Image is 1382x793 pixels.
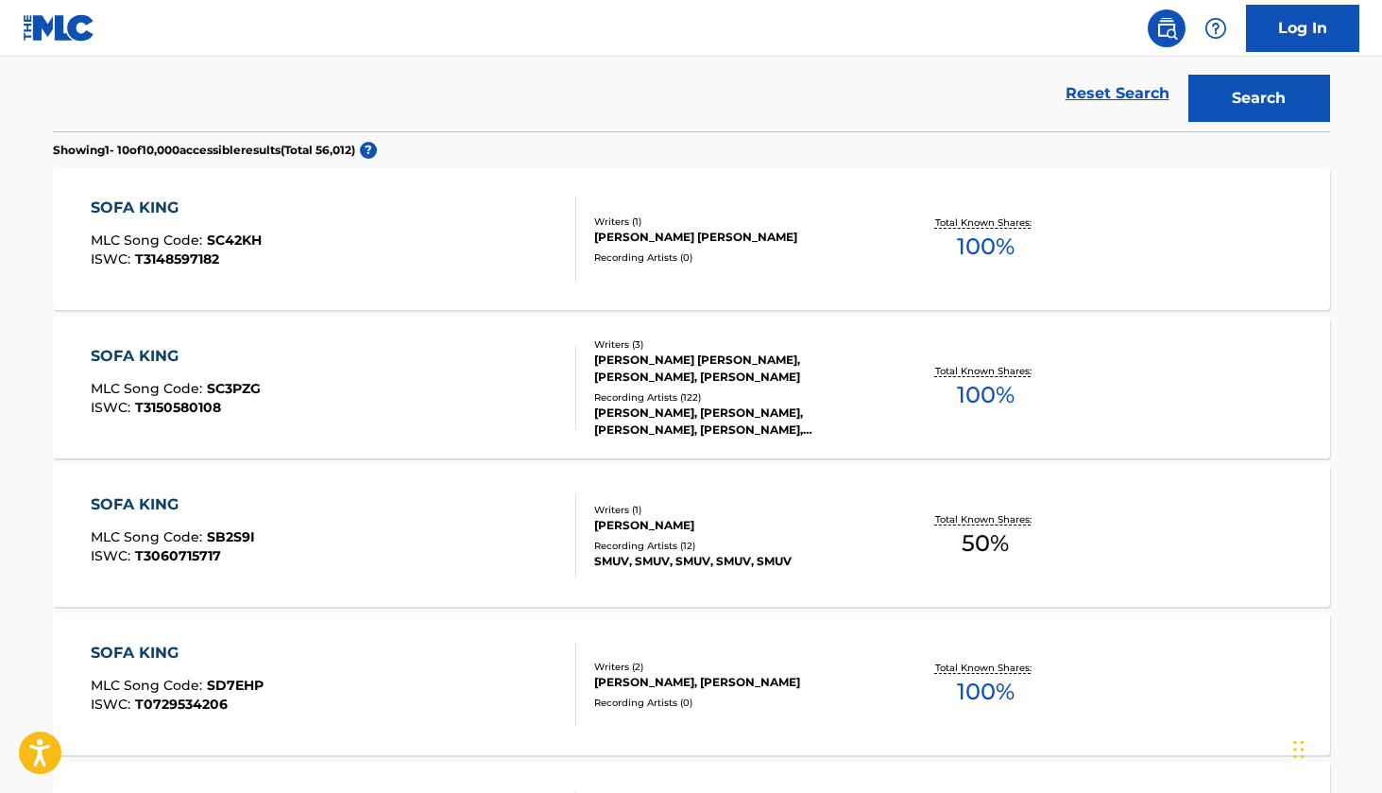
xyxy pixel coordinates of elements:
[23,14,95,42] img: MLC Logo
[594,215,879,229] div: Writers ( 1 )
[957,230,1015,264] span: 100 %
[594,352,879,386] div: [PERSON_NAME] [PERSON_NAME], [PERSON_NAME], [PERSON_NAME]
[1056,73,1179,114] a: Reset Search
[91,696,135,713] span: ISWC :
[594,660,879,674] div: Writers ( 2 )
[1288,702,1382,793] iframe: Chat Widget
[91,642,264,664] div: SOFA KING
[594,674,879,691] div: [PERSON_NAME], [PERSON_NAME]
[135,399,221,416] span: T3150580108
[53,168,1330,310] a: SOFA KINGMLC Song Code:SC42KHISWC:T3148597182Writers (1)[PERSON_NAME] [PERSON_NAME]Recording Arti...
[1246,5,1359,52] a: Log In
[135,547,221,564] span: T3060715717
[135,250,219,267] span: T3148597182
[935,364,1036,378] p: Total Known Shares:
[91,232,207,249] span: MLC Song Code :
[91,677,207,694] span: MLC Song Code :
[957,378,1015,412] span: 100 %
[935,215,1036,230] p: Total Known Shares:
[594,503,879,517] div: Writers ( 1 )
[91,493,255,516] div: SOFA KING
[1188,75,1330,122] button: Search
[53,613,1330,755] a: SOFA KINGMLC Song Code:SD7EHPISWC:T0729534206Writers (2)[PERSON_NAME], [PERSON_NAME]Recording Art...
[1204,17,1227,40] img: help
[91,250,135,267] span: ISWC :
[91,528,207,545] span: MLC Song Code :
[1293,721,1305,778] div: Drag
[594,229,879,246] div: [PERSON_NAME] [PERSON_NAME]
[1155,17,1178,40] img: search
[207,677,264,694] span: SD7EHP
[1148,9,1186,47] a: Public Search
[594,517,879,534] div: [PERSON_NAME]
[53,465,1330,607] a: SOFA KINGMLC Song Code:SB2S9IISWC:T3060715717Writers (1)[PERSON_NAME]Recording Artists (12)SMUV, ...
[935,661,1036,675] p: Total Known Shares:
[594,696,879,710] div: Recording Artists ( 0 )
[594,553,879,570] div: SMUV, SMUV, SMUV, SMUV, SMUV
[594,250,879,265] div: Recording Artists ( 0 )
[207,232,262,249] span: SC42KH
[135,696,228,713] span: T0729534206
[957,675,1015,709] span: 100 %
[594,405,879,439] div: [PERSON_NAME], [PERSON_NAME], [PERSON_NAME], [PERSON_NAME], [PERSON_NAME]
[935,512,1036,526] p: Total Known Shares:
[91,345,261,368] div: SOFA KING
[1197,9,1235,47] div: Help
[53,317,1330,458] a: SOFA KINGMLC Song Code:SC3PZGISWC:T3150580108Writers (3)[PERSON_NAME] [PERSON_NAME], [PERSON_NAME...
[207,528,255,545] span: SB2S9I
[91,197,262,219] div: SOFA KING
[91,399,135,416] span: ISWC :
[53,142,355,159] p: Showing 1 - 10 of 10,000 accessible results (Total 56,012 )
[91,547,135,564] span: ISWC :
[962,526,1009,560] span: 50 %
[360,142,377,159] span: ?
[207,380,261,397] span: SC3PZG
[594,539,879,553] div: Recording Artists ( 12 )
[91,380,207,397] span: MLC Song Code :
[594,390,879,405] div: Recording Artists ( 122 )
[594,337,879,352] div: Writers ( 3 )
